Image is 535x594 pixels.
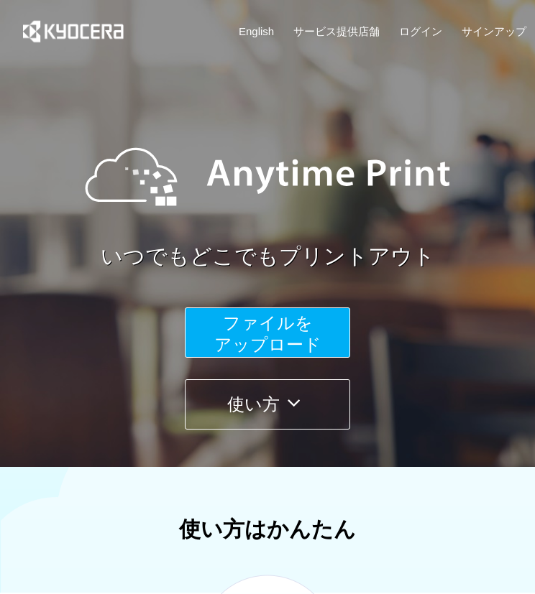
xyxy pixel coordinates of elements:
[214,313,321,354] span: ファイルを ​​アップロード
[185,307,350,358] button: ファイルを​​アップロード
[239,24,274,39] a: English
[462,24,526,39] a: サインアップ
[185,379,350,430] button: 使い方
[399,24,442,39] a: ログイン
[293,24,380,39] a: サービス提供店舗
